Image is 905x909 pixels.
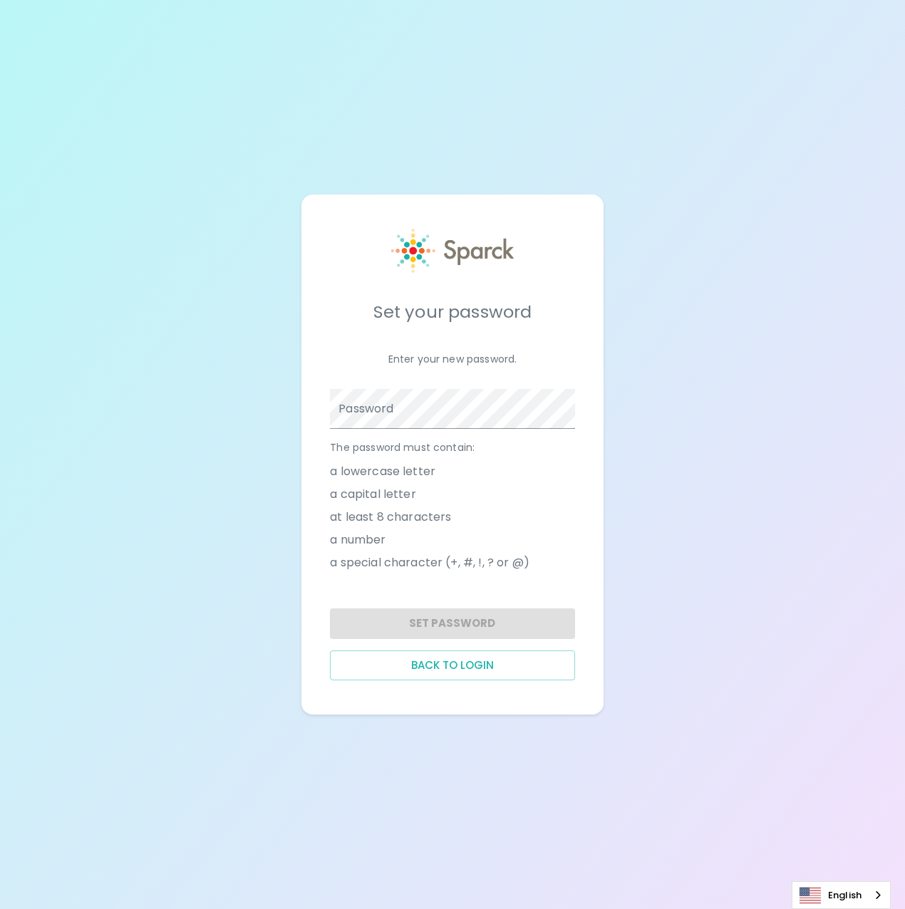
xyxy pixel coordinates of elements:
img: Sparck logo [391,229,514,273]
aside: Language selected: English [792,881,891,909]
span: a special character (+, #, !, ? or @) [330,554,529,571]
a: English [792,882,890,908]
p: Enter your new password. [330,352,574,366]
h5: Set your password [330,301,574,323]
span: a number [330,531,386,549]
span: a capital letter [330,486,415,503]
span: at least 8 characters [330,509,451,526]
p: The password must contain: [330,440,574,454]
div: Language [792,881,891,909]
span: a lowercase letter [330,463,435,480]
button: Back to login [330,650,574,680]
